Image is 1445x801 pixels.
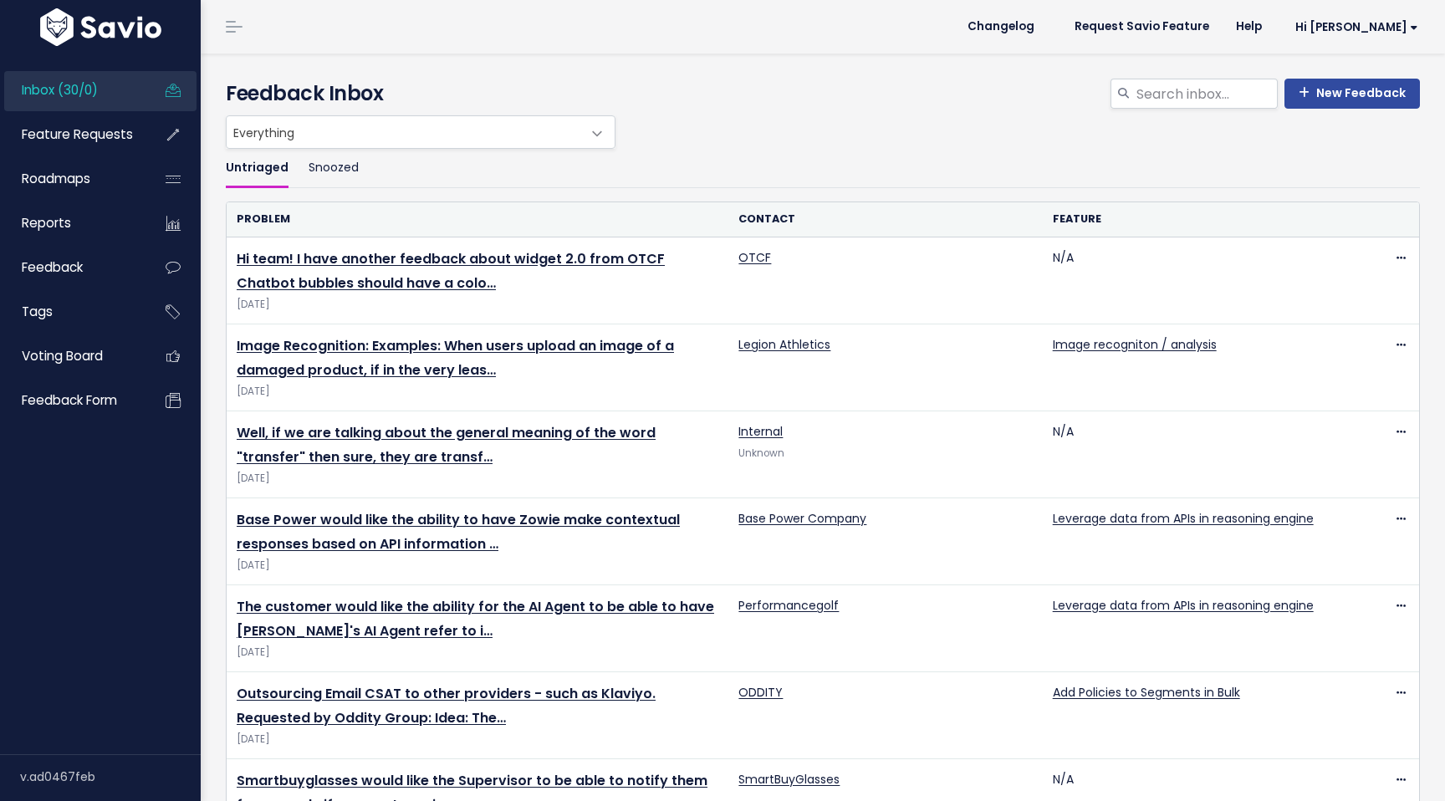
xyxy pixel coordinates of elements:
a: Hi team! I have another feedback about widget 2.0 from OTCF Chatbot bubbles should have a colo… [237,249,665,293]
span: [DATE] [237,470,718,487]
span: Unknown [738,446,784,460]
a: Feature Requests [4,115,139,154]
th: Feature [1043,202,1356,237]
ul: Filter feature requests [226,149,1420,188]
a: Help [1223,14,1275,39]
span: [DATE] [237,731,718,748]
span: [DATE] [237,383,718,400]
span: Voting Board [22,347,103,365]
a: Request Savio Feature [1061,14,1223,39]
a: Leverage data from APIs in reasoning engine [1053,510,1314,527]
a: Roadmaps [4,160,139,198]
td: N/A [1043,411,1356,498]
span: Changelog [968,21,1034,33]
span: Feedback [22,258,83,276]
th: Problem [227,202,728,237]
a: SmartBuyGlasses [738,771,840,788]
span: Everything [226,115,615,149]
span: [DATE] [237,296,718,314]
a: ODDITY [738,684,783,701]
a: Outsourcing Email CSAT to other providers - such as Klaviyo. Requested by Oddity Group: Idea: The… [237,684,656,727]
img: logo-white.9d6f32f41409.svg [36,8,166,46]
a: Untriaged [226,149,288,188]
a: Leverage data from APIs in reasoning engine [1053,597,1314,614]
span: Inbox (30/0) [22,81,98,99]
span: Reports [22,214,71,232]
a: Inbox (30/0) [4,71,139,110]
a: Feedback form [4,381,139,420]
span: Roadmaps [22,170,90,187]
a: Well, if we are talking about the general meaning of the word "transfer" then sure, they are transf… [237,423,656,467]
a: Image Recognition: Examples: When users upload an image of a damaged product, if in the very leas… [237,336,674,380]
a: Image recogniton / analysis [1053,336,1217,353]
input: Search inbox... [1135,79,1278,109]
td: N/A [1043,237,1356,324]
a: New Feedback [1284,79,1420,109]
span: Tags [22,303,53,320]
h4: Feedback Inbox [226,79,1420,109]
a: Reports [4,204,139,242]
a: Internal [738,423,783,440]
a: Snoozed [309,149,359,188]
div: v.ad0467feb [20,755,201,798]
a: Hi [PERSON_NAME] [1275,14,1432,40]
span: [DATE] [237,557,718,574]
span: Everything [227,116,581,148]
a: Base Power Company [738,510,866,527]
span: [DATE] [237,644,718,661]
a: Add Policies to Segments in Bulk [1053,684,1240,701]
a: Legion Athletics [738,336,830,353]
a: Base Power would like the ability to have Zowie make contextual responses based on API information … [237,510,680,554]
a: Tags [4,293,139,331]
a: Performancegolf [738,597,839,614]
a: Voting Board [4,337,139,375]
span: Feature Requests [22,125,133,143]
span: Hi [PERSON_NAME] [1295,21,1418,33]
a: The customer would like the ability for the AI Agent to be able to have [PERSON_NAME]'s AI Agent ... [237,597,714,640]
a: OTCF [738,249,771,266]
a: Feedback [4,248,139,287]
th: Contact [728,202,1042,237]
span: Feedback form [22,391,117,409]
